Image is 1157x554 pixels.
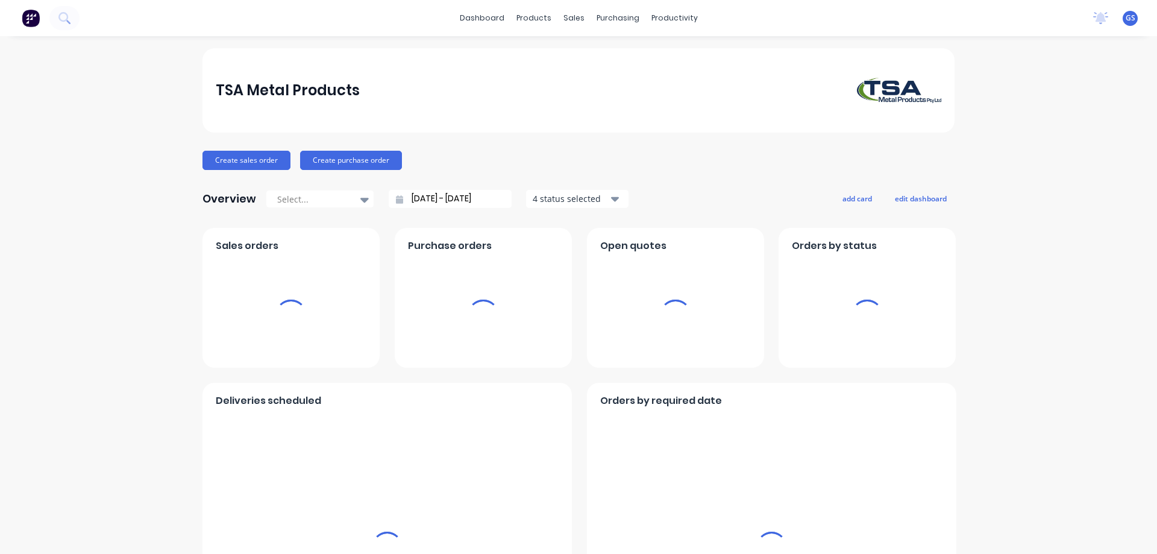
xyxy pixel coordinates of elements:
div: products [510,9,557,27]
img: TSA Metal Products [857,78,941,103]
button: add card [835,190,880,206]
div: purchasing [591,9,645,27]
span: GS [1126,13,1135,24]
button: edit dashboard [887,190,955,206]
button: Create purchase order [300,151,402,170]
span: Deliveries scheduled [216,394,321,408]
span: Open quotes [600,239,666,253]
span: Sales orders [216,239,278,253]
div: productivity [645,9,704,27]
span: Purchase orders [408,239,492,253]
span: Orders by required date [600,394,722,408]
div: 4 status selected [533,192,609,205]
span: Orders by status [792,239,877,253]
button: Create sales order [202,151,290,170]
img: Factory [22,9,40,27]
div: TSA Metal Products [216,78,360,102]
a: dashboard [454,9,510,27]
button: 4 status selected [526,190,629,208]
div: Overview [202,187,256,211]
div: sales [557,9,591,27]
